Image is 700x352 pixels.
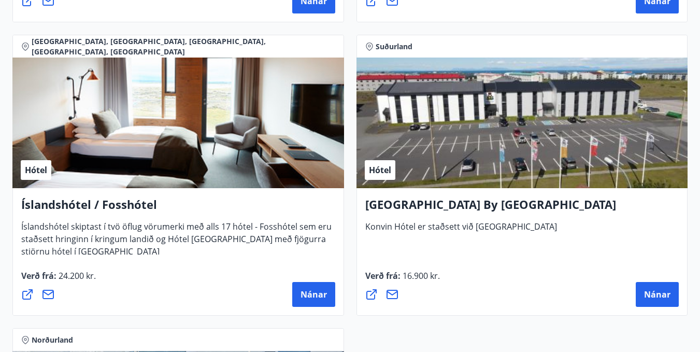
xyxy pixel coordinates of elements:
span: Hótel [25,164,47,176]
span: Nánar [301,289,327,300]
span: Nánar [644,289,670,300]
span: Verð frá : [21,270,96,290]
h4: Íslandshótel / Fosshótel [21,196,335,220]
h4: [GEOGRAPHIC_DATA] By [GEOGRAPHIC_DATA] [365,196,679,220]
span: Suðurland [376,41,412,52]
span: Norðurland [32,335,73,345]
span: Íslandshótel skiptast í tvö öflug vörumerki með alls 17 hótel - Fosshótel sem eru staðsett hringi... [21,221,332,265]
button: Nánar [292,282,335,307]
span: 24.200 kr. [56,270,96,281]
span: [GEOGRAPHIC_DATA], [GEOGRAPHIC_DATA], [GEOGRAPHIC_DATA], [GEOGRAPHIC_DATA], [GEOGRAPHIC_DATA] [32,36,335,57]
span: Hótel [369,164,391,176]
span: Konvin Hótel er staðsett við [GEOGRAPHIC_DATA] [365,221,557,241]
span: Verð frá : [365,270,440,290]
button: Nánar [636,282,679,307]
span: 16.900 kr. [401,270,440,281]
